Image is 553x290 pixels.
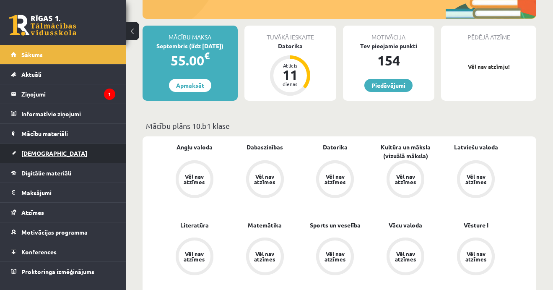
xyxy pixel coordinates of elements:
a: Vēl nav atzīmes [159,160,230,200]
div: Vēl nav atzīmes [323,251,347,262]
span: Proktoringa izmēģinājums [21,268,94,275]
a: Vācu valoda [389,221,422,230]
a: Vēl nav atzīmes [230,160,300,200]
a: Sports un veselība [310,221,361,230]
div: dienas [278,81,303,86]
a: Vēl nav atzīmes [441,160,511,200]
div: Vēl nav atzīmes [323,174,347,185]
span: Mācību materiāli [21,130,68,137]
div: Atlicis [278,63,303,68]
i: 1 [104,89,115,100]
a: Vēl nav atzīmes [441,238,511,277]
a: Sākums [11,45,115,64]
a: Mācību materiāli [11,124,115,143]
a: Vēl nav atzīmes [159,238,230,277]
a: Vēl nav atzīmes [370,238,441,277]
div: Vēl nav atzīmes [464,251,488,262]
a: Dabaszinības [247,143,283,152]
div: Vēl nav atzīmes [394,251,417,262]
a: Rīgas 1. Tālmācības vidusskola [9,15,76,36]
p: Vēl nav atzīmju! [445,63,532,71]
div: Vēl nav atzīmes [183,174,206,185]
a: Literatūra [180,221,209,230]
span: Konferences [21,248,57,256]
a: Maksājumi [11,183,115,202]
a: Atzīmes [11,203,115,222]
a: [DEMOGRAPHIC_DATA] [11,144,115,163]
a: Vēl nav atzīmes [300,160,371,200]
a: Vēl nav atzīmes [230,238,300,277]
a: Kultūra un māksla (vizuālā māksla) [370,143,441,160]
legend: Maksājumi [21,183,115,202]
a: Piedāvājumi [364,79,413,92]
span: Atzīmes [21,209,44,216]
div: Septembris (līdz [DATE]) [143,42,238,50]
div: 55.00 [143,50,238,71]
a: Latviešu valoda [454,143,498,152]
div: Motivācija [343,26,435,42]
a: Aktuāli [11,65,115,84]
div: Vēl nav atzīmes [394,174,417,185]
div: Vēl nav atzīmes [253,251,277,262]
div: Datorika [244,42,336,50]
span: Sākums [21,51,43,58]
a: Angļu valoda [177,143,213,152]
a: Apmaksāt [169,79,211,92]
a: Informatīvie ziņojumi [11,104,115,123]
a: Ziņojumi1 [11,84,115,104]
a: Digitālie materiāli [11,163,115,183]
p: Mācību plāns 10.b1 klase [146,120,533,131]
span: Motivācijas programma [21,228,88,236]
a: Datorika Atlicis 11 dienas [244,42,336,97]
div: Vēl nav atzīmes [183,251,206,262]
span: € [204,50,210,62]
span: [DEMOGRAPHIC_DATA] [21,149,87,157]
div: Pēdējā atzīme [441,26,536,42]
div: Tuvākā ieskaite [244,26,336,42]
a: Konferences [11,242,115,261]
span: Digitālie materiāli [21,169,71,177]
a: Motivācijas programma [11,222,115,242]
a: Proktoringa izmēģinājums [11,262,115,281]
div: 11 [278,68,303,81]
a: Datorika [323,143,348,152]
div: Vēl nav atzīmes [253,174,277,185]
span: Aktuāli [21,71,42,78]
a: Vēsture I [464,221,488,230]
legend: Informatīvie ziņojumi [21,104,115,123]
div: Mācību maksa [143,26,238,42]
a: Matemātika [248,221,282,230]
a: Vēl nav atzīmes [370,160,441,200]
a: Vēl nav atzīmes [300,238,371,277]
div: Tev pieejamie punkti [343,42,435,50]
legend: Ziņojumi [21,84,115,104]
div: Vēl nav atzīmes [464,174,488,185]
div: 154 [343,50,435,71]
